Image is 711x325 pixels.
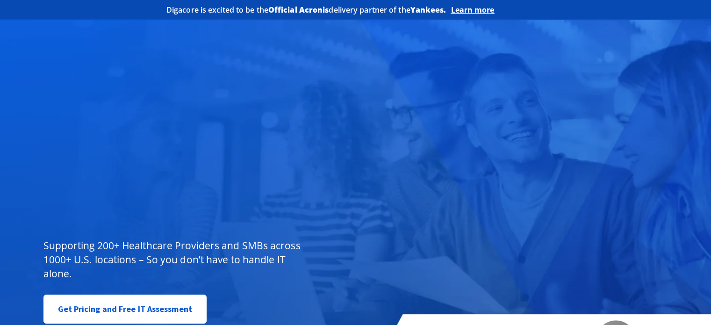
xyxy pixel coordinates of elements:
a: Get Pricing and Free IT Assessment [43,295,207,324]
p: Supporting 200+ Healthcare Providers and SMBs across 1000+ U.S. locations – So you don’t have to ... [43,238,305,281]
span: Get Pricing and Free IT Assessment [58,300,192,318]
b: Yankees. [410,5,446,15]
img: Acronis [499,3,545,16]
b: Official Acronis [268,5,329,15]
h2: Digacore is excited to be the delivery partner of the [166,6,446,14]
a: Learn more [451,5,495,14]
